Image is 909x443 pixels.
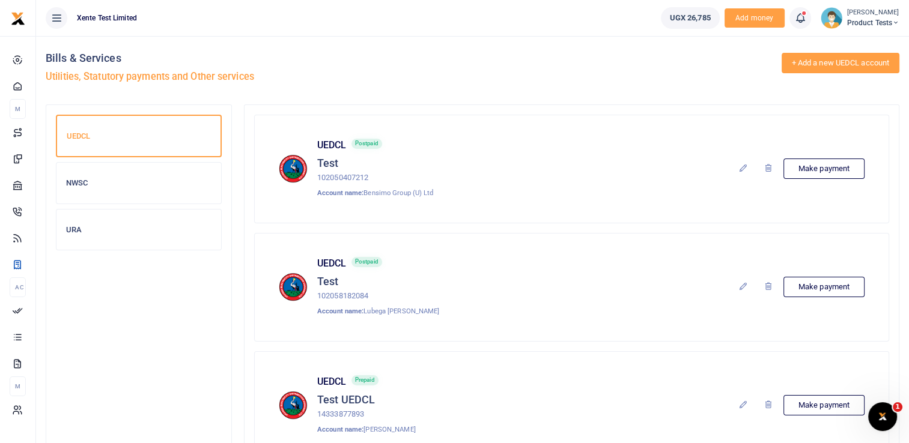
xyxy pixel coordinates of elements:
a: UGX 26,785 [661,7,720,29]
span: Product Tests [847,17,899,28]
li: M [10,99,26,119]
a: Make payment [783,158,865,179]
a: URA [56,209,222,256]
h6: UEDCL [317,258,347,269]
h6: NWSC [66,178,211,188]
h4: Bills & Services [46,52,899,65]
span: Lubega [PERSON_NAME] [363,307,439,315]
a: Make payment [783,395,865,415]
h6: UEDCL [317,376,347,387]
h6: URA [66,225,211,235]
h5: Test UEDCL [317,393,416,406]
a: Add money [725,13,785,22]
h6: UEDCL [317,139,347,151]
p: 102058182084 [317,290,439,303]
strong: Account name: [317,307,363,315]
img: logo-small [11,11,25,26]
span: Postpaid [351,257,382,267]
span: Bensimo Group (U) Ltd [363,188,433,197]
li: Wallet ballance [656,7,725,29]
span: Prepaid [351,375,378,385]
li: M [10,376,26,396]
span: 1 [893,402,902,412]
a: profile-user [PERSON_NAME] Product Tests [821,7,899,29]
img: profile-user [821,7,842,29]
strong: Account name: [317,425,363,433]
p: 102050407212 [317,172,433,184]
li: Toup your wallet [725,8,785,28]
a: logo-small logo-large logo-large [11,13,25,22]
h5: Utilities, Statutory payments and Other services [46,71,899,83]
h5: Test [317,275,439,288]
li: Ac [10,277,26,297]
a: NWSC [56,162,222,209]
span: Xente Test Limited [72,13,142,23]
a: UEDCL [56,115,222,163]
small: [PERSON_NAME] [847,8,899,18]
a: Make payment [783,277,865,297]
p: 14333877893 [317,408,416,421]
h6: UEDCL [67,131,211,141]
span: UGX 26,785 [670,12,711,24]
span: Add money [725,8,785,28]
span: [PERSON_NAME] [363,425,415,433]
iframe: Intercom live chat [868,402,897,431]
a: + Add a new UEDCL account [782,53,900,73]
h5: Test [317,157,433,170]
strong: Account name: [317,188,363,197]
span: Postpaid [351,139,382,149]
